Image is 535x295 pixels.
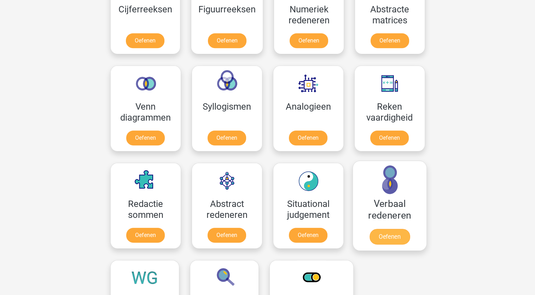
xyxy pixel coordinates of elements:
a: Oefenen [371,33,409,48]
a: Oefenen [289,228,327,243]
a: Oefenen [370,131,409,145]
a: Oefenen [208,131,246,145]
a: Oefenen [126,33,164,48]
a: Oefenen [369,229,409,244]
a: Oefenen [126,228,165,243]
a: Oefenen [289,131,327,145]
a: Oefenen [126,131,165,145]
a: Oefenen [208,228,246,243]
a: Oefenen [208,33,246,48]
a: Oefenen [290,33,328,48]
